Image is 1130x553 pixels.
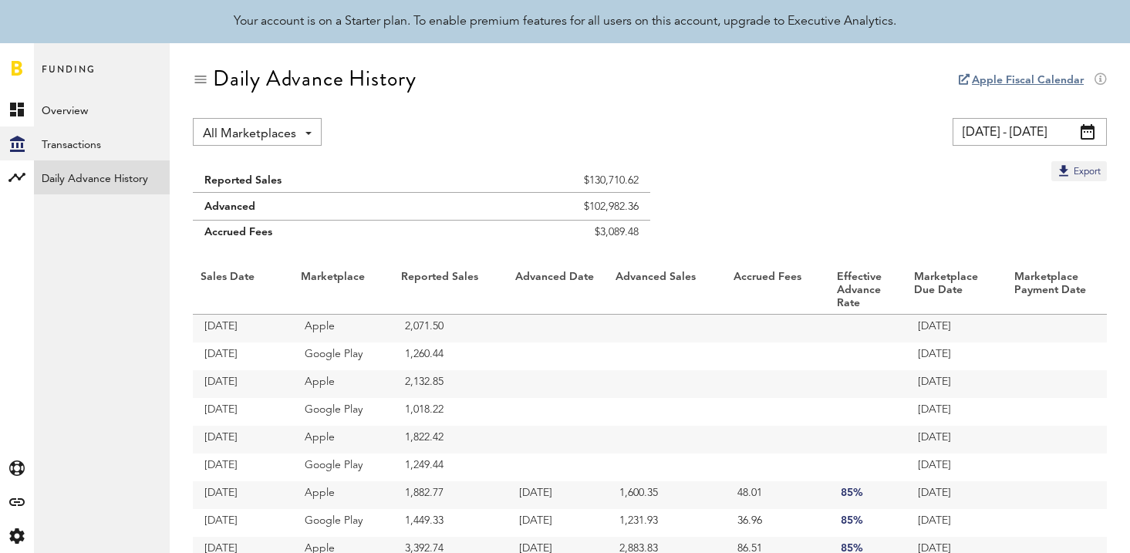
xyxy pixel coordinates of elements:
td: 2,071.50 [393,315,508,342]
td: Accrued Fees [193,221,450,252]
td: [DATE] [193,509,293,537]
td: 85% [829,481,906,509]
td: Apple [293,315,393,342]
td: [DATE] [906,454,1007,481]
td: 1,249.44 [393,454,508,481]
td: [DATE] [193,342,293,370]
td: [DATE] [906,481,1007,509]
span: All Marketplaces [203,121,296,147]
td: 1,449.33 [393,509,508,537]
td: $130,710.62 [450,161,649,193]
td: [DATE] [193,426,293,454]
th: Sales Date [193,267,293,315]
td: Google Play [293,342,393,370]
div: Your account is on a Starter plan. To enable premium features for all users on this account, upgr... [234,12,896,31]
td: [DATE] [906,370,1007,398]
a: Overview [34,93,170,126]
td: [DATE] [906,426,1007,454]
td: [DATE] [193,454,293,481]
td: [DATE] [508,509,608,537]
td: Apple [293,426,393,454]
a: Apple Fiscal Calendar [972,75,1084,86]
td: Reported Sales [193,161,450,193]
a: Transactions [34,126,170,160]
td: 2,132.85 [393,370,508,398]
th: Marketplace Due Date [906,267,1007,315]
td: [DATE] [193,398,293,426]
td: Advanced [193,193,450,221]
td: [DATE] [193,370,293,398]
td: 1,018.22 [393,398,508,426]
td: [DATE] [193,315,293,342]
th: Marketplace Payment Date [1007,267,1107,315]
td: [DATE] [906,342,1007,370]
td: Apple [293,481,393,509]
td: Google Play [293,509,393,537]
iframe: Открывает виджет для поиска дополнительной информации [986,507,1115,545]
td: [DATE] [906,398,1007,426]
td: 1,822.42 [393,426,508,454]
th: Marketplace [293,267,393,315]
td: Google Play [293,454,393,481]
th: Advanced Date [508,267,608,315]
a: Daily Advance History [34,160,170,194]
td: 1,231.93 [608,509,726,537]
div: Daily Advance History [213,66,417,91]
th: Accrued Fees [726,267,829,315]
img: Export [1056,163,1071,178]
td: Google Play [293,398,393,426]
th: Reported Sales [393,267,508,315]
td: 1,260.44 [393,342,508,370]
td: [DATE] [193,481,293,509]
td: [DATE] [906,509,1007,537]
td: 36.96 [726,509,829,537]
td: 85% [829,509,906,537]
td: Apple [293,370,393,398]
td: 48.01 [726,481,829,509]
span: Funding [42,60,96,93]
td: $3,089.48 [450,221,649,252]
td: [DATE] [508,481,608,509]
td: 1,882.77 [393,481,508,509]
td: $102,982.36 [450,193,649,221]
th: Effective Advance Rate [829,267,906,315]
td: 1,600.35 [608,481,726,509]
td: [DATE] [906,315,1007,342]
th: Advanced Sales [608,267,726,315]
button: Export [1051,161,1107,181]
